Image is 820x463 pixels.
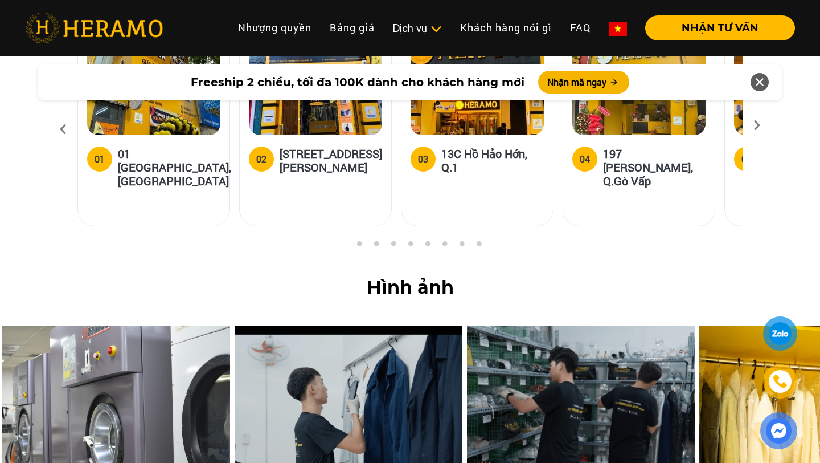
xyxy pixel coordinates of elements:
a: phone-icon [763,364,797,398]
h2: Hình ảnh [18,277,802,298]
div: 01 [95,152,105,166]
h5: 13C Hồ Hảo Hớn, Q.1 [441,147,544,174]
button: Nhận mã ngay [538,71,629,94]
button: 4 [387,241,399,252]
h5: 01 [GEOGRAPHIC_DATA], [GEOGRAPHIC_DATA] [118,147,231,188]
div: 03 [418,152,428,166]
h5: [STREET_ADDRESS][PERSON_NAME] [280,147,382,174]
button: 3 [370,241,382,252]
img: vn-flag.png [609,22,627,36]
h5: 197 [PERSON_NAME], Q.Gò Vấp [603,147,706,188]
button: 6 [421,241,433,252]
button: 7 [438,241,450,252]
button: 9 [473,241,484,252]
div: 02 [256,152,266,166]
button: 8 [456,241,467,252]
div: 04 [580,152,590,166]
button: 2 [353,241,364,252]
button: 1 [336,241,347,252]
img: phone-icon [773,375,787,388]
img: subToggleIcon [430,23,442,35]
a: NHẬN TƯ VẤN [636,23,795,33]
span: Freeship 2 chiều, tối đa 100K dành cho khách hàng mới [191,74,524,91]
a: Bảng giá [321,15,384,40]
button: 5 [404,241,416,252]
a: Nhượng quyền [229,15,321,40]
div: 05 [741,152,752,166]
button: NHẬN TƯ VẤN [645,15,795,40]
img: heramo-logo.png [25,13,163,43]
a: Khách hàng nói gì [451,15,561,40]
a: FAQ [561,15,600,40]
div: Dịch vụ [393,21,442,36]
